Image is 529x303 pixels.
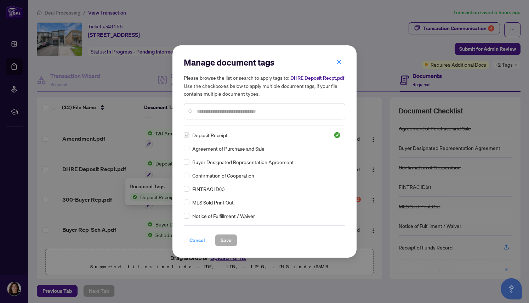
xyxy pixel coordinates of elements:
[192,158,294,166] span: Buyer Designated Representation Agreement
[189,235,205,246] span: Cancel
[184,234,211,246] button: Cancel
[192,131,228,139] span: Deposit Receipt
[184,57,345,68] h2: Manage document tags
[334,131,341,139] span: Approved
[290,75,344,81] span: DHRE Deposit Recpt.pdf
[192,185,224,193] span: FINTRAC ID(s)
[192,212,255,220] span: Notice of Fulfillment / Waiver
[192,172,254,179] span: Confirmation of Cooperation
[215,234,237,246] button: Save
[192,198,234,206] span: MLS Sold Print Out
[334,131,341,139] img: status
[184,74,345,97] h5: Please browse the list or search to apply tags to: Use the checkboxes below to apply multiple doc...
[192,145,264,152] span: Agreement of Purchase and Sale
[501,278,522,299] button: Open asap
[336,60,341,64] span: close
